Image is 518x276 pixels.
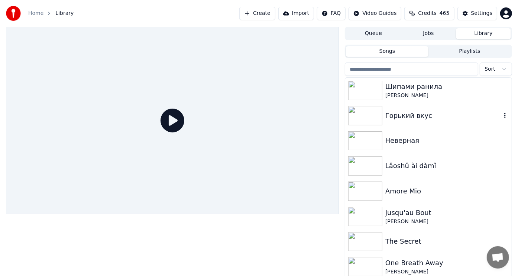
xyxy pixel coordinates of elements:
nav: breadcrumb [28,10,74,17]
button: Jobs [401,28,456,39]
img: youka [6,6,21,21]
div: Горький вкус [385,110,501,121]
span: Credits [418,10,436,17]
div: [PERSON_NAME] [385,268,509,276]
button: Queue [346,28,401,39]
div: The Secret [385,236,509,247]
button: Playlists [428,46,511,57]
div: One Breath Away [385,258,509,268]
span: Library [55,10,74,17]
div: Amore Mio [385,186,509,196]
span: Sort [485,65,495,73]
button: Video Guides [349,7,401,20]
button: Settings [457,7,497,20]
div: Settings [471,10,492,17]
button: FAQ [317,7,346,20]
button: Create [239,7,275,20]
div: Шипами ранила [385,81,509,92]
div: Jusqu'au Bout [385,208,509,218]
div: Неверная [385,135,509,146]
a: Home [28,10,43,17]
span: 465 [440,10,450,17]
button: Library [456,28,511,39]
button: Songs [346,46,428,57]
div: Open chat [487,246,509,269]
div: [PERSON_NAME] [385,92,509,99]
div: Lǎoshǔ ài dàmǐ [385,161,509,171]
button: Credits465 [404,7,454,20]
div: [PERSON_NAME] [385,218,509,225]
button: Import [278,7,314,20]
